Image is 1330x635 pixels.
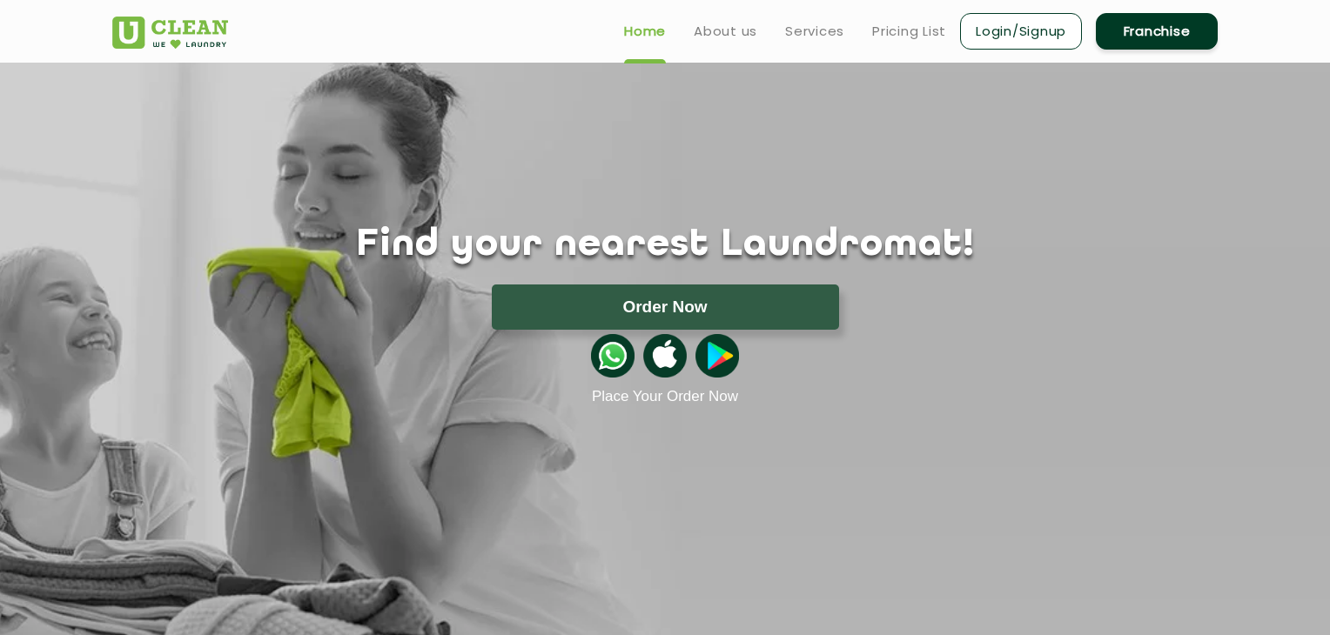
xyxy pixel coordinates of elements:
img: UClean Laundry and Dry Cleaning [112,17,228,49]
a: Home [624,21,666,42]
a: Franchise [1096,13,1218,50]
a: Pricing List [872,21,946,42]
img: playstoreicon.png [695,334,739,378]
a: About us [694,21,757,42]
a: Place Your Order Now [592,388,738,405]
h1: Find your nearest Laundromat! [99,224,1231,267]
button: Order Now [492,284,839,330]
img: apple-icon.png [643,334,687,378]
a: Login/Signup [960,13,1082,50]
a: Services [785,21,844,42]
img: whatsappicon.png [591,334,635,378]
